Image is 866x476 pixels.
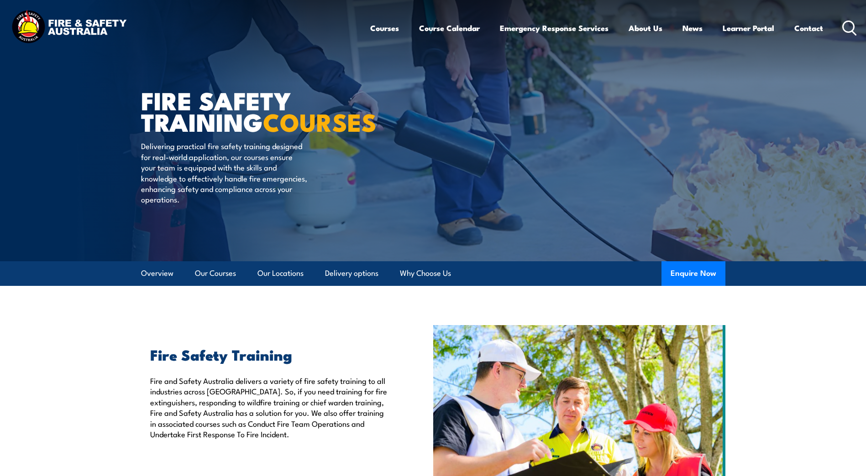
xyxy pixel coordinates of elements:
[263,102,377,140] strong: COURSES
[141,140,308,204] p: Delivering practical fire safety training designed for real-world application, our courses ensure...
[419,16,480,40] a: Course Calendar
[400,261,451,285] a: Why Choose Us
[794,16,823,40] a: Contact
[661,261,725,286] button: Enquire Now
[682,16,703,40] a: News
[629,16,662,40] a: About Us
[325,261,378,285] a: Delivery options
[370,16,399,40] a: Courses
[141,89,367,132] h1: FIRE SAFETY TRAINING
[723,16,774,40] a: Learner Portal
[195,261,236,285] a: Our Courses
[150,375,391,439] p: Fire and Safety Australia delivers a variety of fire safety training to all industries across [GE...
[257,261,304,285] a: Our Locations
[141,261,173,285] a: Overview
[500,16,609,40] a: Emergency Response Services
[150,348,391,361] h2: Fire Safety Training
